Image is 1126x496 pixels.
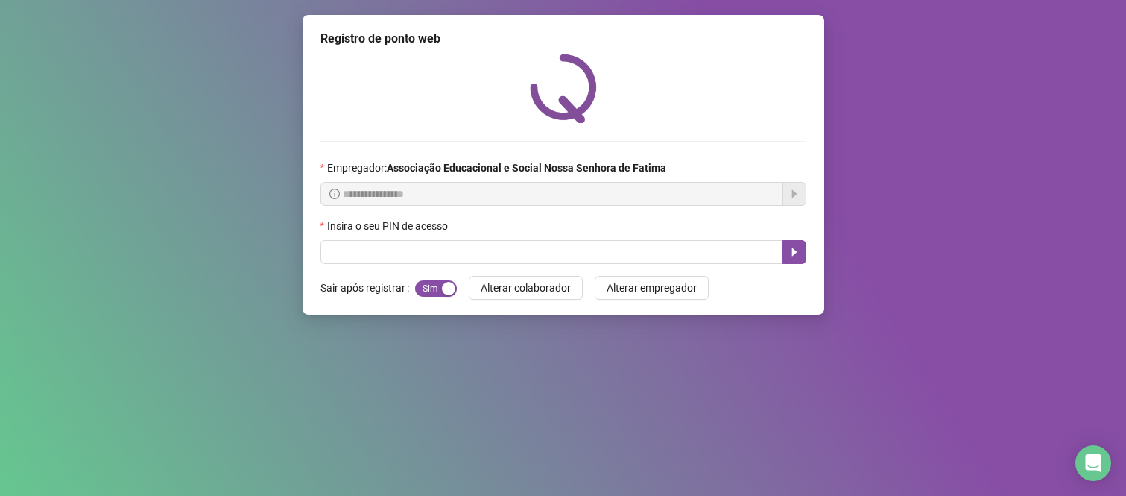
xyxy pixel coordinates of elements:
div: Registro de ponto web [320,30,806,48]
span: caret-right [788,246,800,258]
span: info-circle [329,189,340,199]
label: Sair após registrar [320,276,415,300]
div: Open Intercom Messenger [1075,445,1111,481]
button: Alterar empregador [595,276,709,300]
img: QRPoint [530,54,597,123]
span: Alterar colaborador [481,280,571,296]
label: Insira o seu PIN de acesso [320,218,458,234]
span: Empregador : [327,160,666,176]
span: Alterar empregador [607,280,697,296]
button: Alterar colaborador [469,276,583,300]
strong: Associação Educacional e Social Nossa Senhora de Fatima [387,162,666,174]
